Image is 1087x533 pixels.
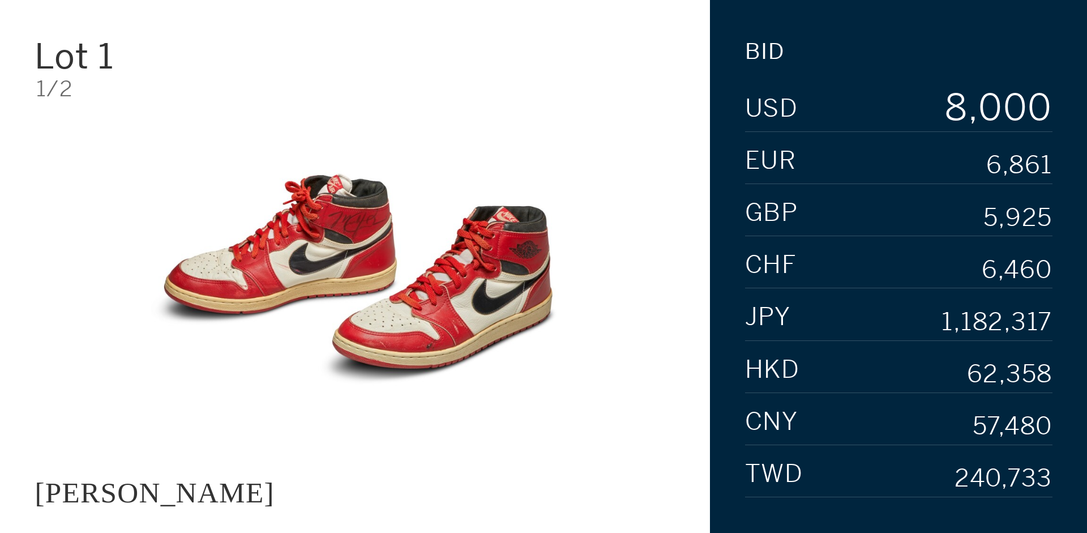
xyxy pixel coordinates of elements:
[942,310,1052,335] div: 1,182,317
[955,467,1052,492] div: 240,733
[745,357,800,382] span: HKD
[745,148,797,173] span: EUR
[113,117,597,440] img: JACQUES MAJORELLE
[986,153,1052,178] div: 6,861
[745,305,791,330] span: JPY
[1003,89,1028,126] div: 0
[983,206,1052,231] div: 5,925
[973,415,1052,440] div: 57,480
[1028,89,1052,126] div: 0
[745,253,797,278] span: CHF
[943,126,968,162] div: 9
[745,96,798,121] span: USD
[745,41,785,62] div: Bid
[745,462,803,487] span: TWD
[745,201,798,225] span: GBP
[982,258,1052,283] div: 6,460
[745,410,798,434] span: CNY
[978,89,1003,126] div: 0
[35,39,248,74] div: Lot 1
[35,476,274,509] div: [PERSON_NAME]
[967,362,1052,387] div: 62,358
[36,78,675,100] div: 1/2
[943,89,968,126] div: 8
